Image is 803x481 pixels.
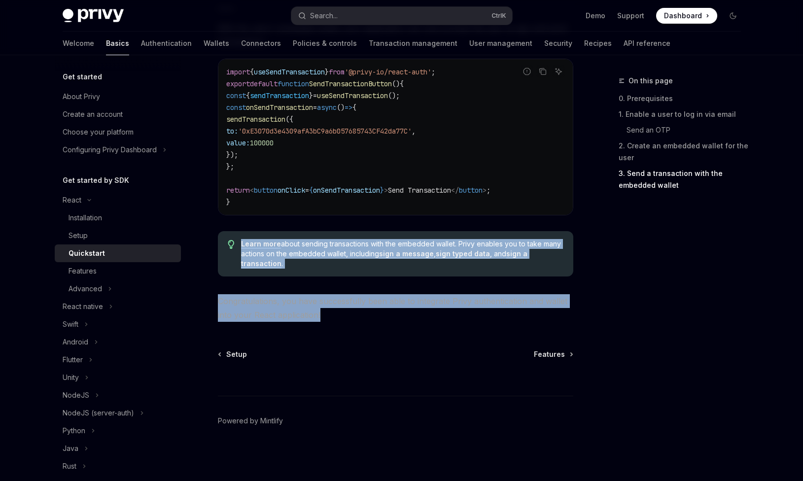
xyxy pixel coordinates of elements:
[218,416,283,426] a: Powered by Mintlify
[69,283,102,295] div: Advanced
[238,127,412,136] span: '0xE3070d3e4309afA3bC9a6b057685743CF42da77C'
[141,32,192,55] a: Authentication
[226,79,250,88] span: export
[291,7,512,25] button: Open search
[204,32,229,55] a: Wallets
[412,127,416,136] span: ,
[309,79,392,88] span: SendTransactionButton
[250,138,274,147] span: 100000
[619,106,749,122] a: 1. Enable a user to log in via email
[63,71,102,83] h5: Get started
[63,194,81,206] div: React
[55,88,181,105] a: About Privy
[219,349,247,359] a: Setup
[278,79,309,88] span: function
[313,103,317,112] span: =
[63,336,88,348] div: Android
[69,265,97,277] div: Features
[293,32,357,55] a: Policies & controls
[226,103,246,112] span: const
[309,91,313,100] span: }
[63,354,83,366] div: Flutter
[55,369,181,386] button: Toggle Unity section
[55,422,181,440] button: Toggle Python section
[63,318,78,330] div: Swift
[379,249,434,258] a: sign a message
[241,32,281,55] a: Connectors
[63,32,94,55] a: Welcome
[431,68,435,76] span: ;
[55,440,181,457] button: Toggle Java section
[388,91,400,100] span: ();
[63,91,100,103] div: About Privy
[345,68,431,76] span: '@privy-io/react-auth'
[534,349,572,359] a: Features
[55,333,181,351] button: Toggle Android section
[63,301,103,312] div: React native
[63,126,134,138] div: Choose your platform
[384,186,388,195] span: >
[305,186,309,195] span: =
[380,186,384,195] span: }
[310,10,338,22] div: Search...
[55,191,181,209] button: Toggle React section
[55,123,181,141] a: Choose your platform
[226,349,247,359] span: Setup
[63,372,79,383] div: Unity
[254,186,278,195] span: button
[317,103,337,112] span: async
[619,122,749,138] a: Send an OTP
[309,186,313,195] span: {
[226,162,234,171] span: };
[624,32,670,55] a: API reference
[69,212,102,224] div: Installation
[352,103,356,112] span: {
[250,186,254,195] span: <
[250,91,309,100] span: sendTransaction
[619,91,749,106] a: 0. Prerequisites
[55,227,181,244] a: Setup
[55,141,181,159] button: Toggle Configuring Privy Dashboard section
[55,457,181,475] button: Toggle Rust section
[584,32,612,55] a: Recipes
[55,105,181,123] a: Create an account
[218,294,573,322] span: Congratulations, you have successfully been able to integrate Privy authentication and wallet int...
[337,103,345,112] span: ()
[483,186,487,195] span: >
[534,349,565,359] span: Features
[617,11,644,21] a: Support
[55,262,181,280] a: Features
[226,115,285,124] span: sendTransaction
[69,230,88,241] div: Setup
[313,186,380,195] span: onSendTransaction
[369,32,457,55] a: Transaction management
[63,144,157,156] div: Configuring Privy Dashboard
[63,443,78,454] div: Java
[436,249,490,258] a: sign typed data
[345,103,352,112] span: =>
[254,68,325,76] span: useSendTransaction
[544,32,572,55] a: Security
[619,166,749,193] a: 3. Send a transaction with the embedded wallet
[459,186,483,195] span: button
[250,79,278,88] span: default
[400,79,404,88] span: {
[63,108,123,120] div: Create an account
[55,244,181,262] a: Quickstart
[325,68,329,76] span: }
[241,240,281,248] a: Learn more
[106,32,129,55] a: Basics
[250,68,254,76] span: {
[278,186,305,195] span: onClick
[313,91,317,100] span: =
[628,75,673,87] span: On this page
[63,460,76,472] div: Rust
[63,9,124,23] img: dark logo
[55,351,181,369] button: Toggle Flutter section
[226,91,246,100] span: const
[392,79,400,88] span: ()
[469,32,532,55] a: User management
[487,186,490,195] span: ;
[586,11,605,21] a: Demo
[226,186,250,195] span: return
